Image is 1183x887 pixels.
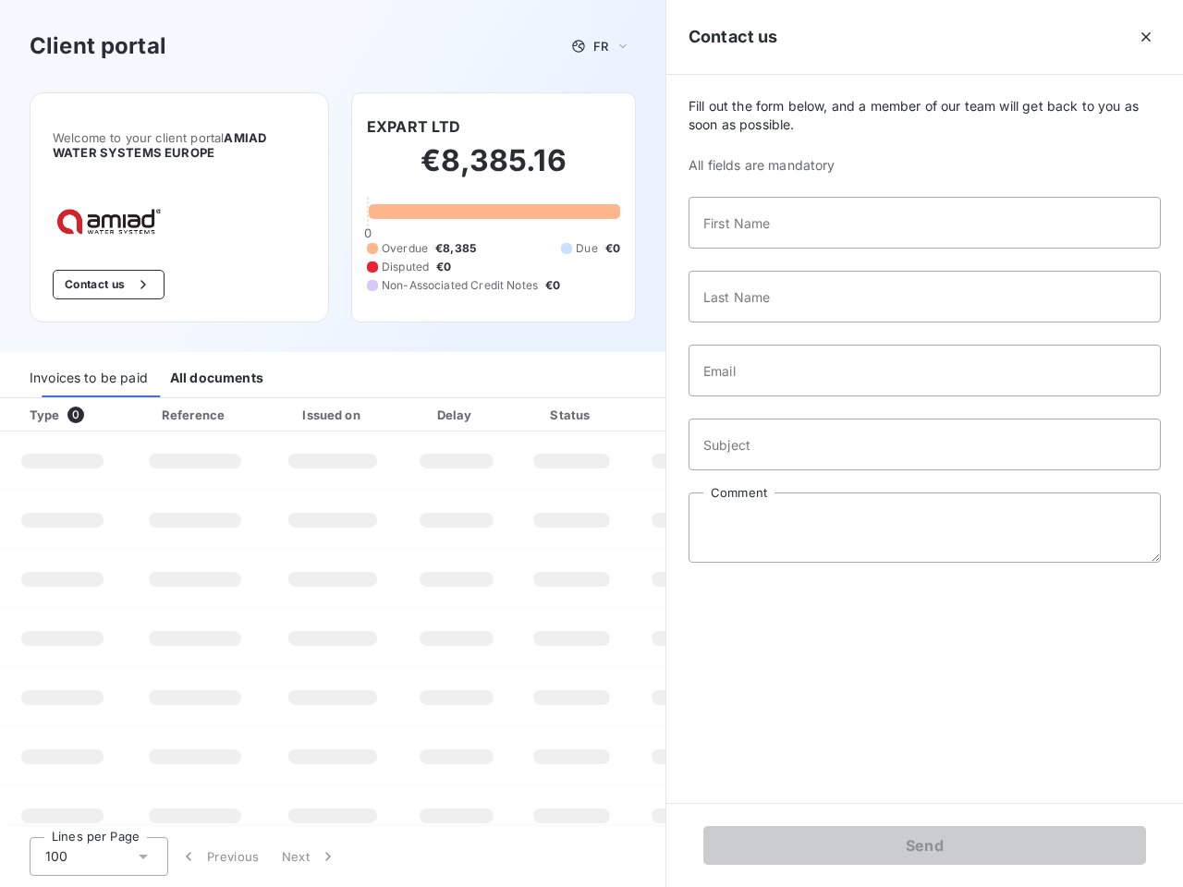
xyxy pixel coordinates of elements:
div: Reference [162,407,225,422]
span: Overdue [382,240,428,257]
span: Non-Associated Credit Notes [382,277,538,294]
input: placeholder [689,197,1161,249]
span: Disputed [382,259,429,275]
h3: Client portal [30,30,166,63]
h6: EXPART LTD [367,115,461,138]
button: Contact us [53,270,165,299]
div: Issued on [269,406,396,424]
button: Next [271,837,348,876]
button: Previous [168,837,271,876]
div: Type [18,406,121,424]
div: Amount [634,406,752,424]
span: Fill out the form below, and a member of our team will get back to you as soon as possible. [689,97,1161,134]
span: 0 [364,225,372,240]
span: All fields are mandatory [689,156,1161,175]
input: placeholder [689,271,1161,322]
span: €0 [605,240,620,257]
div: Invoices to be paid [30,358,148,397]
span: AMIAD WATER SYSTEMS EUROPE [53,130,266,160]
img: Company logo [53,204,171,240]
span: Welcome to your client portal [53,130,306,160]
button: Send [703,826,1146,865]
span: €8,385 [435,240,476,257]
span: €0 [545,277,560,294]
span: FR [593,39,608,54]
span: 100 [45,847,67,866]
h2: €8,385.16 [367,142,620,198]
h5: Contact us [689,24,778,50]
div: All documents [170,358,263,397]
span: Due [576,240,597,257]
div: Status [517,406,627,424]
span: €0 [436,259,451,275]
span: 0 [67,407,84,423]
div: Delay [404,406,509,424]
input: placeholder [689,345,1161,396]
input: placeholder [689,419,1161,470]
